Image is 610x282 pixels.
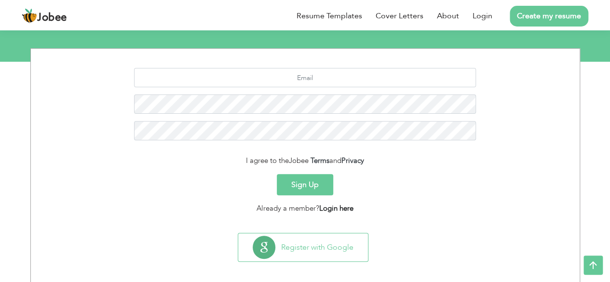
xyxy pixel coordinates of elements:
a: About [437,10,459,22]
a: Create my resume [510,6,588,27]
a: Cover Letters [376,10,423,22]
button: Sign Up [277,174,333,195]
a: Login [473,10,492,22]
span: Jobee [289,156,309,165]
input: Email [134,68,476,87]
a: Login here [319,203,353,213]
div: Already a member? [38,203,572,214]
span: Jobee [37,13,67,23]
button: Register with Google [238,233,368,261]
a: Privacy [341,156,364,165]
a: Resume Templates [297,10,362,22]
img: jobee.io [22,8,37,24]
div: I agree to the and [38,155,572,166]
a: Jobee [22,8,67,24]
a: Terms [311,156,329,165]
